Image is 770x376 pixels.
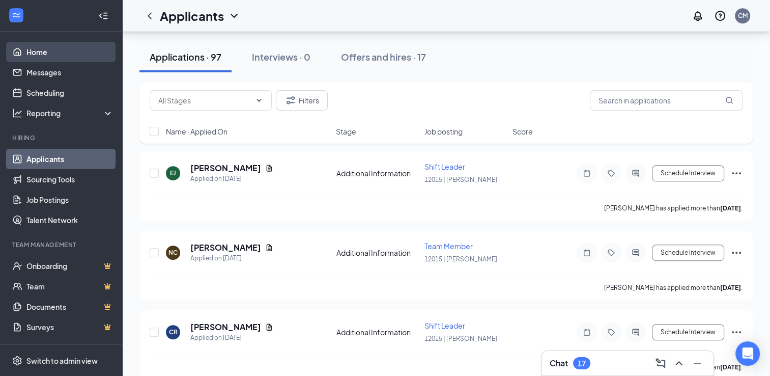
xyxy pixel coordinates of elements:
[11,10,21,20] svg: WorkstreamLogo
[424,335,497,342] span: 12015 | [PERSON_NAME]
[652,324,724,340] button: Schedule Interview
[581,249,593,257] svg: Note
[190,333,273,343] div: Applied on [DATE]
[144,10,156,22] svg: ChevronLeft
[336,126,356,137] span: Stage
[26,149,113,169] a: Applicants
[652,355,669,371] button: ComposeMessage
[424,162,465,171] span: Shift Leader
[26,210,113,230] a: Talent Network
[12,240,111,249] div: Team Management
[652,245,724,261] button: Schedule Interview
[26,62,113,83] a: Messages
[26,108,114,118] div: Reporting
[265,244,273,252] svg: Document
[255,96,263,104] svg: ChevronDown
[169,328,178,336] div: CR
[158,95,251,106] input: All Stages
[12,108,22,118] svg: Analysis
[170,169,176,177] div: EJ
[190,242,261,253] h5: [PERSON_NAME]
[26,190,113,210] a: Job Postings
[604,204,743,212] p: [PERSON_NAME] has applied more than .
[150,50,221,63] div: Applications · 97
[581,328,593,336] svg: Note
[26,169,113,190] a: Sourcing Tools
[730,326,743,338] svg: Ellipses
[26,297,113,317] a: DocumentsCrown
[26,356,98,366] div: Switch to admin view
[276,90,328,111] button: Filter Filters
[714,10,726,22] svg: QuestionInfo
[98,11,108,21] svg: Collapse
[26,83,113,103] a: Scheduling
[590,90,743,111] input: Search in applications
[692,10,704,22] svg: Notifications
[654,357,667,369] svg: ComposeMessage
[424,241,473,251] span: Team Member
[336,248,418,258] div: Additional Information
[265,164,273,172] svg: Document
[228,10,240,22] svg: ChevronDown
[730,247,743,259] svg: Ellipses
[252,50,310,63] div: Interviews · 0
[581,169,593,177] svg: Note
[605,169,617,177] svg: Tag
[336,168,418,178] div: Additional Information
[424,126,463,137] span: Job posting
[341,50,426,63] div: Offers and hires · 17
[630,249,642,257] svg: ActiveChat
[424,176,497,183] span: 12015 | [PERSON_NAME]
[673,357,685,369] svg: ChevronUp
[735,341,760,366] div: Open Intercom Messenger
[26,317,113,337] a: SurveysCrown
[265,323,273,331] svg: Document
[160,7,224,24] h1: Applicants
[604,283,743,292] p: [PERSON_NAME] has applied more than .
[284,94,297,106] svg: Filter
[26,256,113,276] a: OnboardingCrown
[512,126,533,137] span: Score
[190,174,273,184] div: Applied on [DATE]
[671,355,687,371] button: ChevronUp
[720,363,741,371] b: [DATE]
[605,249,617,257] svg: Tag
[26,42,113,62] a: Home
[652,165,724,181] button: Schedule Interview
[550,358,568,369] h3: Chat
[190,321,261,333] h5: [PERSON_NAME]
[725,96,733,104] svg: MagnifyingGlass
[166,126,227,137] span: Name · Applied On
[630,328,642,336] svg: ActiveChat
[190,253,273,263] div: Applied on [DATE]
[720,204,741,212] b: [DATE]
[720,284,741,291] b: [DATE]
[424,255,497,263] span: 12015 | [PERSON_NAME]
[578,359,586,368] div: 17
[730,167,743,179] svg: Ellipses
[630,169,642,177] svg: ActiveChat
[336,327,418,337] div: Additional Information
[424,321,465,330] span: Shift Leader
[691,357,703,369] svg: Minimize
[12,133,111,142] div: Hiring
[689,355,705,371] button: Minimize
[605,328,617,336] svg: Tag
[738,11,748,20] div: CM
[190,163,261,174] h5: [PERSON_NAME]
[26,276,113,297] a: TeamCrown
[168,248,178,257] div: NC
[12,356,22,366] svg: Settings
